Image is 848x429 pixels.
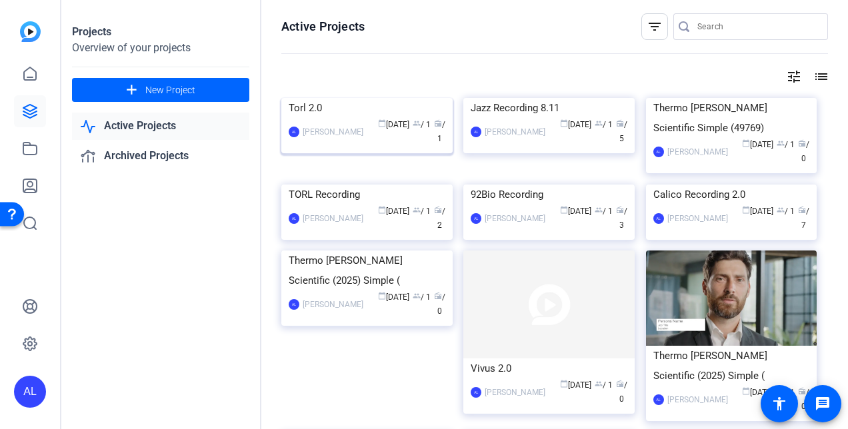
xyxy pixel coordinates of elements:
div: [PERSON_NAME] [485,212,545,225]
input: Search [697,19,817,35]
span: [DATE] [378,207,409,216]
div: TORL Recording [289,185,445,205]
span: group [413,292,421,300]
div: 92Bio Recording [471,185,627,205]
span: group [777,206,785,214]
span: radio [616,206,624,214]
span: calendar_today [378,292,386,300]
span: [DATE] [742,388,773,397]
span: [DATE] [742,207,773,216]
a: Active Projects [72,113,249,140]
span: / 1 [434,120,445,143]
div: AL [289,299,299,310]
span: calendar_today [560,119,568,127]
div: [PERSON_NAME] [303,212,363,225]
mat-icon: filter_list [647,19,663,35]
div: AL [653,394,664,405]
span: group [413,119,421,127]
mat-icon: message [815,396,831,412]
span: / 1 [413,292,431,302]
span: [DATE] [378,292,409,302]
span: [DATE] [560,207,591,216]
div: Vivus 2.0 [471,358,627,378]
span: radio [798,206,806,214]
span: calendar_today [742,206,750,214]
mat-icon: accessibility [771,396,787,412]
div: AL [289,213,299,224]
span: / 0 [616,380,627,404]
span: group [595,119,603,127]
div: Thermo [PERSON_NAME] Scientific Simple (49769) [653,98,810,138]
span: / 1 [595,207,613,216]
span: / 1 [777,140,795,149]
span: [DATE] [560,380,591,390]
span: [DATE] [560,120,591,129]
span: group [595,206,603,214]
span: / 1 [595,120,613,129]
span: / 1 [413,120,431,129]
span: radio [798,139,806,147]
div: Jazz Recording 8.11 [471,98,627,118]
span: / 7 [798,207,809,230]
div: Projects [72,24,249,40]
span: radio [798,387,806,395]
span: [DATE] [378,120,409,129]
div: AL [471,127,481,137]
mat-icon: tune [786,69,802,85]
span: group [595,380,603,388]
mat-icon: list [812,69,828,85]
span: / 2 [434,207,445,230]
span: calendar_today [560,380,568,388]
div: Torl 2.0 [289,98,445,118]
div: Thermo [PERSON_NAME] Scientific (2025) Simple ( [653,346,810,386]
mat-icon: add [123,82,140,99]
div: Overview of your projects [72,40,249,56]
span: radio [434,206,442,214]
span: / 5 [616,120,627,143]
button: New Project [72,78,249,102]
span: radio [434,119,442,127]
span: radio [434,292,442,300]
div: [PERSON_NAME] [667,393,728,406]
div: AL [471,387,481,398]
span: group [777,139,785,147]
span: / 1 [777,207,795,216]
img: blue-gradient.svg [20,21,41,42]
span: group [413,206,421,214]
span: / 0 [798,388,809,411]
h1: Active Projects [281,19,365,35]
div: [PERSON_NAME] [303,298,363,311]
span: calendar_today [742,387,750,395]
div: [PERSON_NAME] [485,386,545,399]
span: calendar_today [378,119,386,127]
span: calendar_today [560,206,568,214]
span: [DATE] [742,140,773,149]
div: AL [289,127,299,137]
div: AL [471,213,481,224]
span: calendar_today [378,206,386,214]
span: radio [616,380,624,388]
span: / 3 [616,207,627,230]
span: / 1 [595,380,613,390]
div: AL [14,376,46,408]
div: [PERSON_NAME] [303,125,363,139]
span: / 0 [434,292,445,316]
div: [PERSON_NAME] [667,145,728,159]
span: New Project [145,83,195,97]
span: radio [616,119,624,127]
div: AL [653,147,664,157]
a: Archived Projects [72,143,249,170]
span: / 1 [413,207,431,216]
div: [PERSON_NAME] [485,125,545,139]
span: calendar_today [742,139,750,147]
div: AL [653,213,664,224]
div: Calico Recording 2.0 [653,185,810,205]
div: [PERSON_NAME] [667,212,728,225]
div: Thermo [PERSON_NAME] Scientific (2025) Simple ( [289,250,445,290]
span: / 0 [798,140,809,163]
